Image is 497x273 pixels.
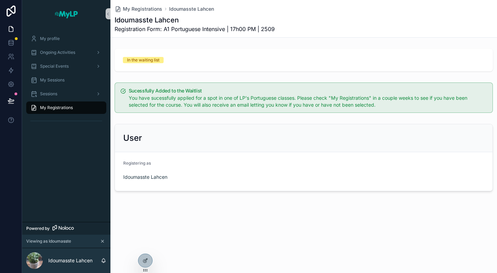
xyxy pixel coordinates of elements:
span: My Sessions [40,77,65,83]
div: In the waiting list [127,57,159,63]
span: My profile [40,36,60,41]
span: Special Events [40,64,69,69]
a: Special Events [26,60,106,72]
span: Powered by [26,226,50,231]
span: My Registrations [123,6,162,12]
div: You have sucessfully applied for a spot in one of LP's Portuguese classes. Please check "My Regis... [129,95,487,108]
a: My profile [26,32,106,45]
span: Registering as [123,160,151,166]
a: My Registrations [115,6,162,12]
span: Registration Form: A1 Portuguese Intensive | 17h00 PM | 2509 [115,25,275,33]
h2: User [123,133,142,144]
h1: Idoumasste Lahcen [115,15,275,25]
span: Ongoing Activities [40,50,75,55]
span: You have sucessfully applied for a spot in one of LP's Portuguese classes. Please check "My Regis... [129,95,467,108]
a: Sessions [26,88,106,100]
span: Viewing as Idoumasste [26,238,71,244]
h5: Sucessfully Added to the Waitlist [129,88,487,93]
a: Ongoing Activities [26,46,106,59]
span: Sessions [40,91,57,97]
img: App logo [54,8,78,19]
a: My Registrations [26,101,106,114]
a: Idoumasste Lahcen [169,6,214,12]
p: Idoumasste Lahcen [48,257,92,264]
span: My Registrations [40,105,73,110]
a: Powered by [22,222,110,235]
a: My Sessions [26,74,106,86]
div: scrollable content [22,28,110,135]
a: Idoumasste Lahcen [123,174,167,181]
